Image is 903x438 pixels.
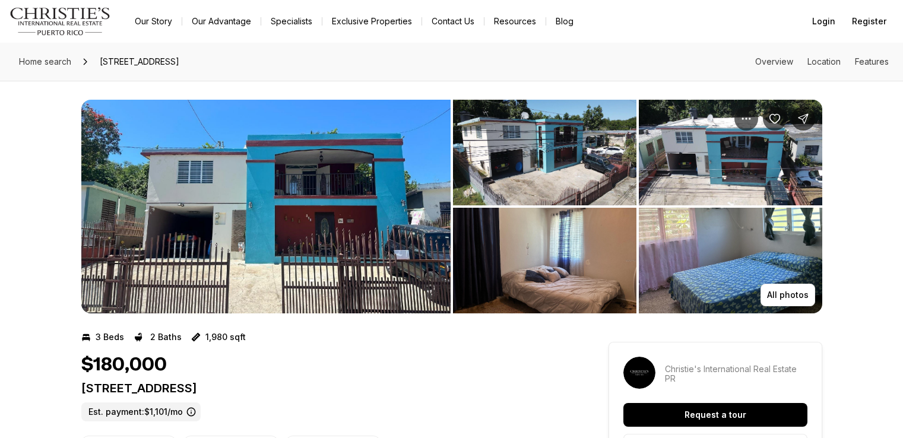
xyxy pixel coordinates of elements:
img: logo [9,7,111,36]
a: Home search [14,52,76,71]
h1: $180,000 [81,354,167,376]
li: 2 of 4 [453,100,822,313]
a: Resources [484,13,546,30]
a: Blog [546,13,583,30]
label: Est. payment: $1,101/mo [81,402,201,421]
p: 1,980 sqft [205,332,246,342]
a: Exclusive Properties [322,13,422,30]
button: Share Property: 26 CALLE 26 [791,107,815,131]
a: Our Story [125,13,182,30]
p: Christie's International Real Estate PR [665,364,807,383]
a: Skip to: Location [807,56,841,66]
button: Save Property: 26 CALLE 26 [763,107,787,131]
button: View image gallery [453,100,636,205]
span: Login [812,17,835,26]
button: View image gallery [639,100,822,205]
a: Skip to: Features [855,56,889,66]
a: Specialists [261,13,322,30]
button: View image gallery [453,208,636,313]
li: 1 of 4 [81,100,451,313]
a: Skip to: Overview [755,56,793,66]
p: 3 Beds [96,332,124,342]
button: Contact Us [422,13,484,30]
span: Home search [19,56,71,66]
div: Listing Photos [81,100,822,313]
button: Login [805,9,842,33]
p: Request a tour [685,410,746,420]
span: [STREET_ADDRESS] [95,52,184,71]
a: Our Advantage [182,13,261,30]
p: All photos [767,290,809,300]
button: View image gallery [639,208,822,313]
button: All photos [761,284,815,306]
nav: Page section menu [755,57,889,66]
p: [STREET_ADDRESS] [81,381,566,395]
button: View image gallery [81,100,451,313]
p: 2 Baths [150,332,182,342]
button: Property options [734,107,758,131]
button: Request a tour [623,403,807,427]
button: Register [845,9,894,33]
span: Register [852,17,886,26]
